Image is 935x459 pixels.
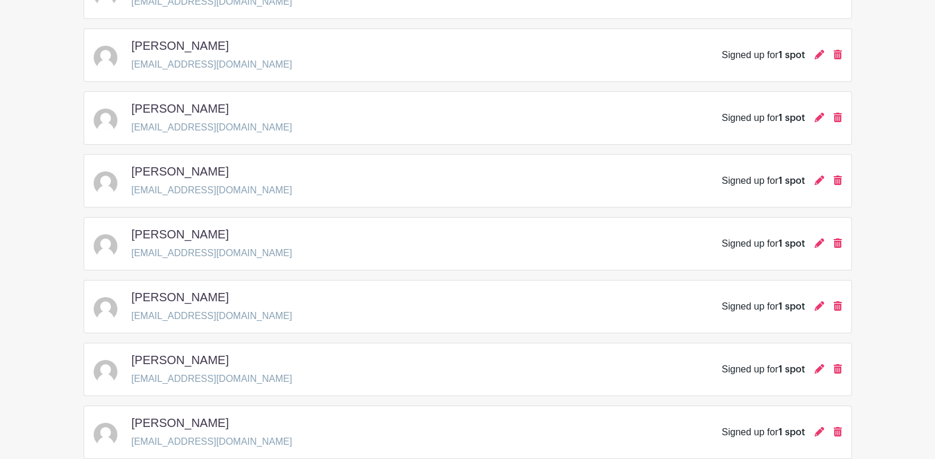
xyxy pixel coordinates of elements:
[778,302,805,311] span: 1 spot
[132,290,229,304] h5: [PERSON_NAME]
[132,227,229,241] h5: [PERSON_NAME]
[722,237,805,251] div: Signed up for
[132,101,229,116] h5: [PERSON_NAME]
[132,246,292,260] p: [EMAIL_ADDRESS][DOMAIN_NAME]
[132,58,292,72] p: [EMAIL_ADDRESS][DOMAIN_NAME]
[132,309,292,323] p: [EMAIL_ADDRESS][DOMAIN_NAME]
[132,39,229,53] h5: [PERSON_NAME]
[94,297,117,321] img: default-ce2991bfa6775e67f084385cd625a349d9dcbb7a52a09fb2fda1e96e2d18dcdb.png
[94,109,117,132] img: default-ce2991bfa6775e67f084385cd625a349d9dcbb7a52a09fb2fda1e96e2d18dcdb.png
[94,234,117,258] img: default-ce2991bfa6775e67f084385cd625a349d9dcbb7a52a09fb2fda1e96e2d18dcdb.png
[722,362,805,377] div: Signed up for
[94,171,117,195] img: default-ce2991bfa6775e67f084385cd625a349d9dcbb7a52a09fb2fda1e96e2d18dcdb.png
[722,174,805,188] div: Signed up for
[722,299,805,314] div: Signed up for
[132,435,292,449] p: [EMAIL_ADDRESS][DOMAIN_NAME]
[132,353,229,367] h5: [PERSON_NAME]
[94,360,117,384] img: default-ce2991bfa6775e67f084385cd625a349d9dcbb7a52a09fb2fda1e96e2d18dcdb.png
[722,425,805,439] div: Signed up for
[132,183,292,197] p: [EMAIL_ADDRESS][DOMAIN_NAME]
[778,113,805,123] span: 1 spot
[132,120,292,135] p: [EMAIL_ADDRESS][DOMAIN_NAME]
[722,48,805,62] div: Signed up for
[778,365,805,374] span: 1 spot
[132,372,292,386] p: [EMAIL_ADDRESS][DOMAIN_NAME]
[778,428,805,437] span: 1 spot
[94,46,117,69] img: default-ce2991bfa6775e67f084385cd625a349d9dcbb7a52a09fb2fda1e96e2d18dcdb.png
[778,50,805,60] span: 1 spot
[778,176,805,186] span: 1 spot
[778,239,805,248] span: 1 spot
[132,416,229,430] h5: [PERSON_NAME]
[132,164,229,179] h5: [PERSON_NAME]
[94,423,117,447] img: default-ce2991bfa6775e67f084385cd625a349d9dcbb7a52a09fb2fda1e96e2d18dcdb.png
[722,111,805,125] div: Signed up for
